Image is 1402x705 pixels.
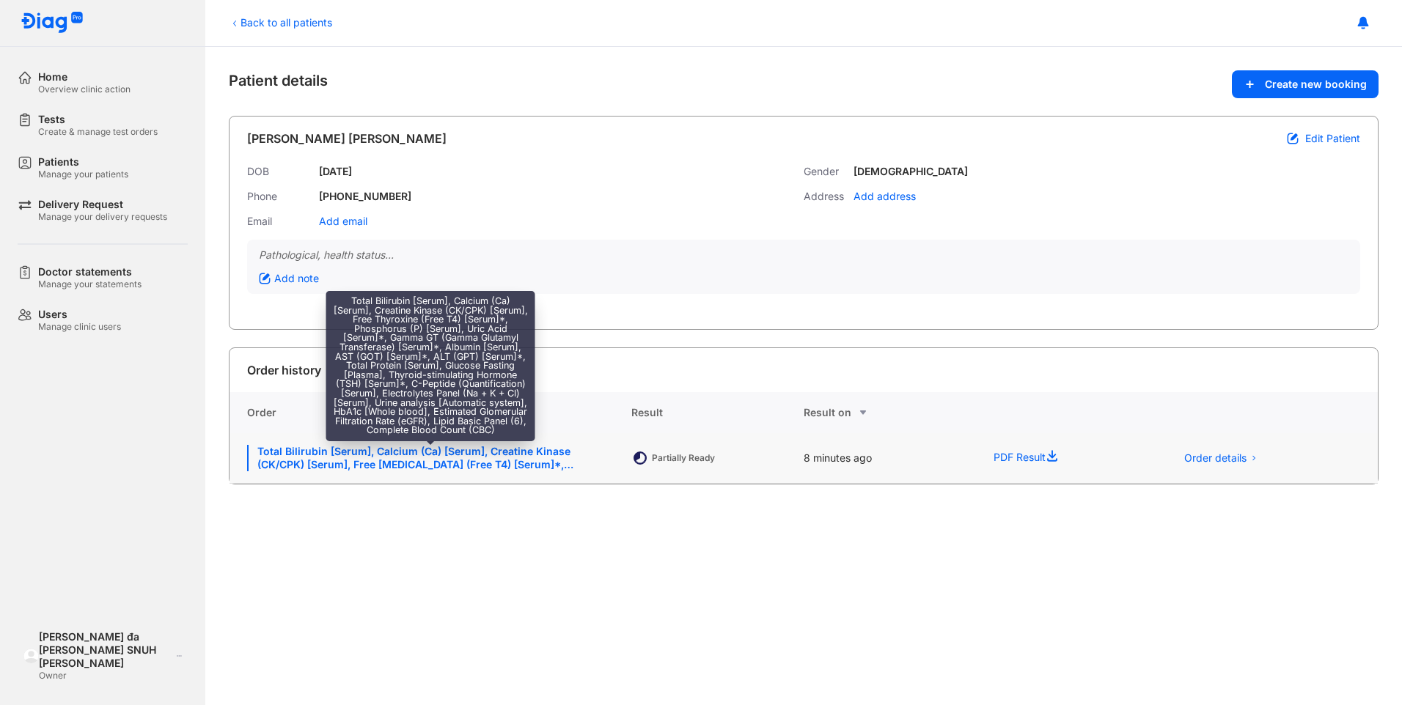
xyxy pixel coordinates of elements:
div: Result on [804,404,976,421]
div: Patients [38,155,128,169]
span: Order details [1184,451,1247,465]
div: Pathological, health status... [259,248,1348,262]
div: Create & manage test orders [38,126,158,138]
div: Manage your patients [38,169,128,180]
div: [DATE] [319,165,352,178]
div: Owner [39,670,172,682]
div: Add email [319,215,367,228]
div: [DEMOGRAPHIC_DATA] [854,165,968,178]
div: Delivery Request [38,198,167,211]
div: Add address [854,190,916,203]
div: Order [230,392,631,433]
div: Gender [804,165,848,178]
div: Order history [247,361,321,379]
div: Manage clinic users [38,321,121,333]
div: Address [804,190,848,203]
div: Overview clinic action [38,84,131,95]
div: Back to all patients [229,15,332,30]
div: Partially Ready [652,452,769,464]
div: Manage your delivery requests [38,211,167,223]
div: Home [38,70,131,84]
div: Email [247,215,313,228]
div: PDF Result [976,433,1158,484]
div: [PHONE_NUMBER] [319,190,411,203]
div: Phone [247,190,313,203]
button: Create new booking [1232,70,1379,98]
div: 8 minutes ago [804,433,976,484]
span: Create new booking [1265,78,1367,91]
div: Total Bilirubin [Serum], Calcium (Ca) [Serum], Creatine Kinase (CK/CPK) [Serum], Free [MEDICAL_DA... [247,445,614,471]
div: [PERSON_NAME] đa [PERSON_NAME] SNUH [PERSON_NAME] [39,630,172,670]
div: Doctor statements [38,265,142,278]
div: Users [38,308,121,321]
div: [PERSON_NAME] [PERSON_NAME] [247,130,447,147]
div: Add note [259,272,319,285]
div: Patient details [229,70,1379,98]
img: logo [21,12,84,34]
img: logo [23,649,39,664]
div: Result [631,392,804,433]
button: Order details [1175,447,1267,469]
div: Tests [38,113,158,126]
div: Manage your statements [38,278,142,290]
div: DOB [247,165,313,178]
span: Edit Patient [1305,132,1360,145]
